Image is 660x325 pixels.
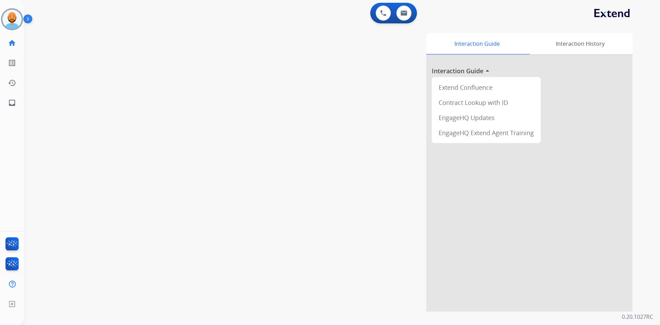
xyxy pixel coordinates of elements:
div: Extend Confluence [434,80,538,95]
div: Contract Lookup with ID [434,95,538,110]
div: EngageHQ Extend Agent Training [434,125,538,140]
img: avatar [2,10,22,29]
mat-icon: inbox [8,99,16,107]
mat-icon: home [8,39,16,47]
div: Interaction History [528,33,632,54]
mat-icon: list_alt [8,59,16,67]
div: EngageHQ Updates [434,110,538,125]
mat-icon: history [8,79,16,87]
div: Interaction Guide [426,33,528,54]
p: 0.20.1027RC [622,313,653,321]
